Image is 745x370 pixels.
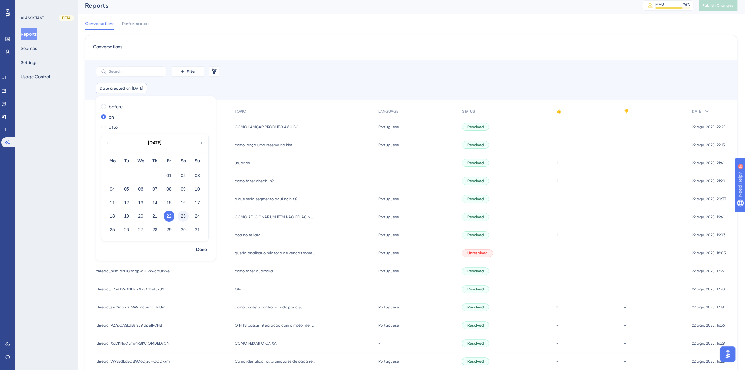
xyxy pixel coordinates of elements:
button: 29 [164,224,174,235]
span: Date created [100,86,125,91]
button: 20 [135,211,146,222]
div: Tu [119,157,134,165]
button: 25 [107,224,118,235]
span: Performance [122,20,149,27]
button: Settings [21,57,37,68]
span: 1 [556,232,557,238]
span: 22 ago. 2025, 19:41 [692,214,724,220]
span: thread_PZ7pCASkdBsjS59idpeIRCHB [96,323,162,328]
div: We [134,157,148,165]
span: Resolved [467,232,484,238]
span: - [556,214,558,220]
label: before [109,103,123,110]
span: como fazer auditoria [235,269,273,274]
span: - [624,341,626,346]
span: - [556,251,558,256]
span: Resolved [467,287,484,292]
span: - [556,196,558,202]
button: Filter [172,66,204,77]
span: - [624,323,626,328]
span: Resolved [467,178,484,184]
button: 30 [178,224,189,235]
span: Conversations [93,43,122,55]
button: 23 [178,211,189,222]
span: Portuguese [378,196,399,202]
span: Need Help? [15,2,40,9]
button: 13 [135,197,146,208]
span: 22 ago. 2025, 22:13 [692,142,725,147]
button: 15 [164,197,174,208]
div: Reports [85,1,626,10]
span: O HITS possui integração com o motor de reservas CNR da Rede Nacional? [235,323,315,328]
span: DATE [692,109,701,114]
div: 76 % [683,2,690,7]
button: 22 [164,211,174,222]
span: 22 ago. 2025, 21:20 [692,178,725,184]
span: on [126,86,131,91]
button: 01 [164,170,174,181]
span: - [624,269,626,274]
span: Portuguese [378,124,399,129]
span: Portuguese [378,214,399,220]
div: Fr [162,157,176,165]
button: 17 [192,197,203,208]
button: 03 [192,170,203,181]
div: MAU [655,2,664,7]
span: [DATE] [132,86,143,91]
span: 22 ago. 2025, 16:29 [692,341,725,346]
span: como lança uma reserva no hist [235,142,292,147]
button: 16 [178,197,189,208]
span: - [378,341,380,346]
span: Portuguese [378,323,399,328]
label: after [109,123,119,131]
button: Reports [21,28,37,40]
div: BETA [59,15,74,21]
span: - [556,323,558,328]
span: Done [196,246,207,253]
label: on [109,113,114,121]
span: - [624,305,626,310]
span: - [624,178,626,184]
span: COMO LAMÇAR PRODUTO AVULSO [235,124,299,129]
button: 31 [192,224,203,235]
span: 👍 [556,109,561,114]
span: Unresolved [467,251,487,256]
span: usuarios [235,160,250,166]
span: - [624,196,626,202]
span: Portuguese [378,232,399,238]
span: 22 ago. 2025, 18:05 [692,251,726,256]
span: - [624,232,626,238]
span: Portuguese [378,251,399,256]
span: 22 ago. 2025, 17:29 [692,269,724,274]
span: COMO ADICIONAR UM ITEM NÃO RELACINADO A OBJETOS EMPRESTADOS [235,214,315,220]
div: Th [148,157,162,165]
span: - [378,160,380,166]
span: TOPIC [235,109,246,114]
span: 22 ago. 2025, 20:33 [692,196,726,202]
button: 02 [178,170,189,181]
span: Resolved [467,214,484,220]
span: Resolved [467,341,484,346]
button: 27 [135,224,146,235]
span: boa noite iara [235,232,261,238]
span: thread_W9SEdLdEOBVOoDjzuHQODk9m [96,359,170,364]
span: o que seria segmento aqui no hits? [235,196,297,202]
button: 24 [192,211,203,222]
span: 22 ago. 2025, 22:25 [692,124,726,129]
span: - [624,142,626,147]
span: - [556,359,558,364]
button: 12 [121,197,132,208]
span: Resolved [467,124,484,129]
button: 19 [121,211,132,222]
div: Mo [105,157,119,165]
span: - [556,269,558,274]
span: 1 [556,178,557,184]
button: Sources [21,43,37,54]
span: - [556,341,558,346]
span: queria analisar o relatorio de vendas somente do vinho [235,251,315,256]
div: 9+ [44,3,48,8]
span: COMO FEIXAR O CAIXA [235,341,277,346]
span: Resolved [467,196,484,202]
